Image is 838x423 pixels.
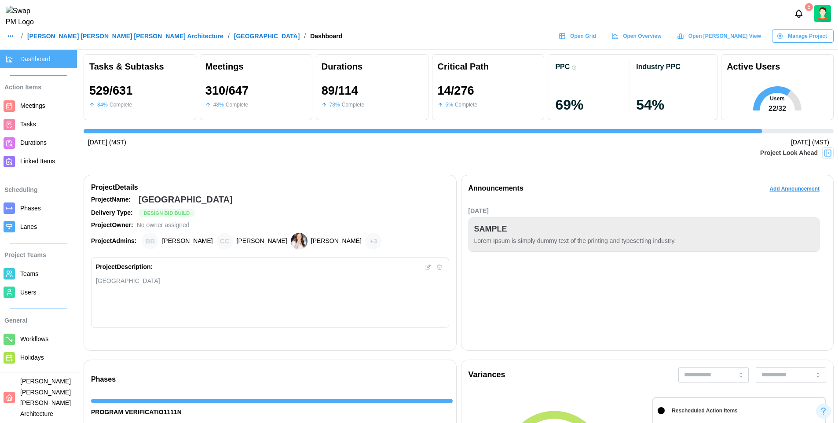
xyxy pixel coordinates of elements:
[162,236,212,246] div: [PERSON_NAME]
[763,182,826,195] button: Add Announcement
[365,233,382,250] div: + 3
[20,102,45,109] span: Meetings
[570,30,596,42] span: Open Grid
[791,138,829,147] div: [DATE] (MST)
[455,101,477,109] div: Complete
[88,138,126,147] div: [DATE] (MST)
[555,98,629,112] div: 69 %
[144,209,190,217] span: Design Bid Build
[91,195,135,205] div: Project Name:
[139,193,233,206] div: [GEOGRAPHIC_DATA]
[322,84,358,97] div: 89 / 114
[468,183,523,194] div: Announcements
[97,101,108,109] div: 84 %
[772,29,834,43] button: Manage Project
[769,183,820,195] span: Add Announcement
[672,407,738,415] div: Rescheduled Action Items
[21,33,23,39] div: /
[304,33,306,39] div: /
[20,289,37,296] span: Users
[137,221,190,230] div: No owner assigned
[438,84,474,97] div: 14 / 276
[237,236,287,246] div: [PERSON_NAME]
[91,408,453,417] div: PROGRAM VERIFICATIO1111N
[311,236,362,246] div: [PERSON_NAME]
[823,149,832,158] img: Project Look Ahead Button
[805,3,813,11] div: 5
[607,29,668,43] a: Open Overview
[788,30,827,42] span: Manage Project
[96,262,153,272] div: Project Description:
[474,236,814,246] div: Lorem Ipsum is simply dummy text of the printing and typesetting industry.
[20,55,51,63] span: Dashboard
[468,369,505,381] div: Variances
[205,84,249,97] div: 310 / 647
[760,148,818,158] div: Project Look Ahead
[446,101,453,109] div: 5 %
[636,98,710,112] div: 54 %
[814,5,831,22] img: 2Q==
[110,101,132,109] div: Complete
[20,121,36,128] span: Tasks
[91,208,135,218] div: Delivery Type:
[291,233,307,250] img: Heather Bemis
[623,30,661,42] span: Open Overview
[342,101,364,109] div: Complete
[20,270,38,277] span: Teams
[205,60,307,74] div: Meetings
[20,139,47,146] span: Durations
[555,63,570,71] div: PPC
[20,158,55,165] span: Linked Items
[322,60,423,74] div: Durations
[636,63,680,71] div: Industry PPC
[89,60,190,74] div: Tasks & Subtasks
[91,182,449,193] div: Project Details
[91,374,453,385] div: Phases
[20,205,41,212] span: Phases
[20,378,71,417] span: [PERSON_NAME] [PERSON_NAME] [PERSON_NAME] Architecture
[20,335,48,342] span: Workflows
[310,33,342,39] div: Dashboard
[91,237,136,244] strong: Project Admins:
[228,33,230,39] div: /
[142,233,158,250] div: Brian Baldwin
[226,101,248,109] div: Complete
[438,60,539,74] div: Critical Path
[554,29,603,43] a: Open Grid
[474,223,507,235] div: SAMPLE
[213,101,224,109] div: 48 %
[27,33,223,39] a: [PERSON_NAME] [PERSON_NAME] [PERSON_NAME] Architecture
[6,6,41,28] img: Swap PM Logo
[791,6,806,21] button: Notifications
[89,84,132,97] div: 529 / 631
[20,223,37,230] span: Lanes
[673,29,768,43] a: Open [PERSON_NAME] View
[234,33,300,39] a: [GEOGRAPHIC_DATA]
[727,60,780,74] div: Active Users
[20,354,44,361] span: Holidays
[468,206,820,216] div: [DATE]
[216,233,233,250] div: Chris Cosenza
[688,30,761,42] span: Open [PERSON_NAME] View
[91,221,133,228] strong: Project Owner:
[329,101,340,109] div: 78 %
[814,5,831,22] a: Zulqarnain Khalil
[96,276,444,286] div: [GEOGRAPHIC_DATA]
